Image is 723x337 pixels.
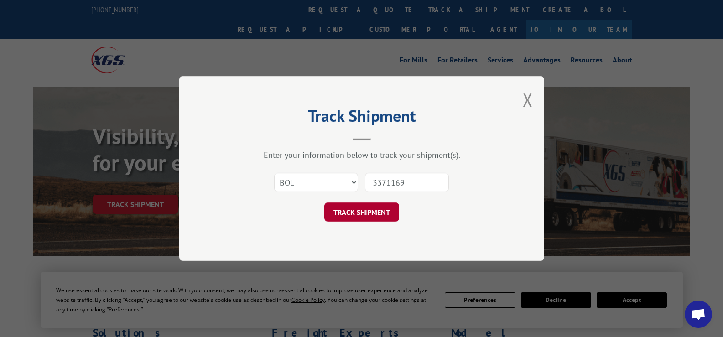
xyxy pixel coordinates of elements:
[324,202,399,222] button: TRACK SHIPMENT
[225,150,499,160] div: Enter your information below to track your shipment(s).
[523,88,533,112] button: Close modal
[225,109,499,127] h2: Track Shipment
[365,173,449,192] input: Number(s)
[685,301,712,328] div: Open chat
